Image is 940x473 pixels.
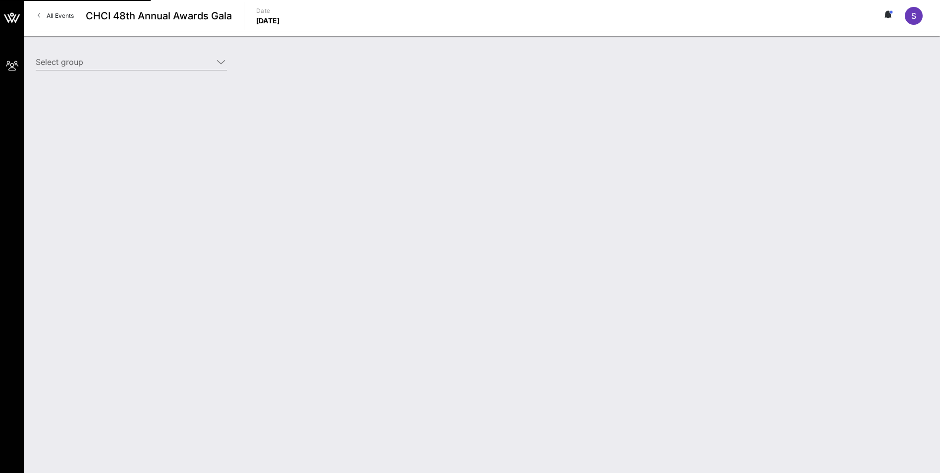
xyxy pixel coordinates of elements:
a: All Events [32,8,80,24]
span: CHCI 48th Annual Awards Gala [86,8,232,23]
p: [DATE] [256,16,280,26]
span: All Events [47,12,74,19]
span: S [911,11,916,21]
p: Date [256,6,280,16]
div: S [905,7,923,25]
